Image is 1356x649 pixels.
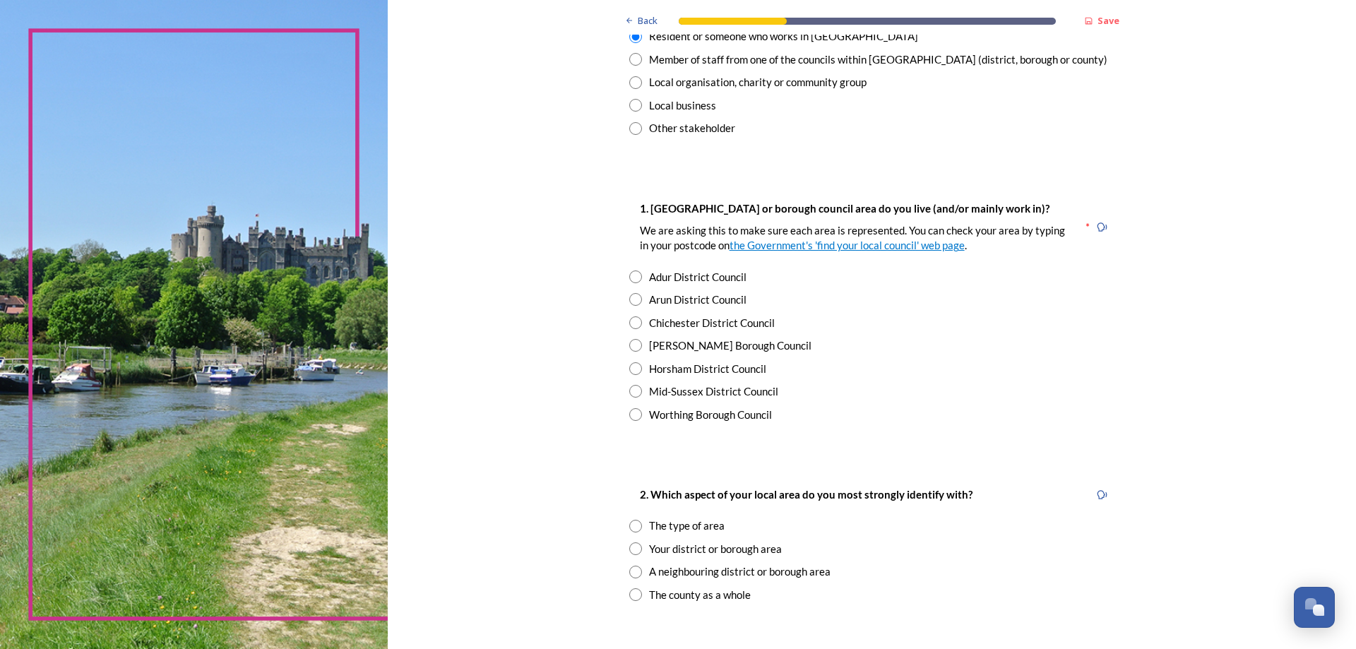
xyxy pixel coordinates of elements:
[649,541,782,557] div: Your district or borough area
[649,269,747,285] div: Adur District Council
[649,587,751,603] div: The county as a whole
[649,338,811,354] div: [PERSON_NAME] Borough Council
[649,407,772,423] div: Worthing Borough Council
[649,292,747,308] div: Arun District Council
[1098,14,1119,27] strong: Save
[649,315,775,331] div: Chichester District Council
[649,120,735,136] div: Other stakeholder
[638,14,658,28] span: Back
[649,97,716,114] div: Local business
[649,361,766,377] div: Horsham District Council
[730,239,965,251] a: the Government's 'find your local council' web page
[649,74,867,90] div: Local organisation, charity or community group
[649,52,1107,68] div: Member of staff from one of the councils within [GEOGRAPHIC_DATA] (district, borough or county)
[640,202,1049,215] strong: 1. [GEOGRAPHIC_DATA] or borough council area do you live (and/or mainly work in)?
[649,564,831,580] div: A neighbouring district or borough area
[649,383,778,400] div: Mid-Sussex District Council
[640,488,973,501] strong: 2. Which aspect of your local area do you most strongly identify with?
[649,28,918,44] div: Resident or someone who works in [GEOGRAPHIC_DATA]
[640,223,1073,254] p: We are asking this to make sure each area is represented. You can check your area by typing in yo...
[649,518,725,534] div: The type of area
[1294,587,1335,628] button: Open Chat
